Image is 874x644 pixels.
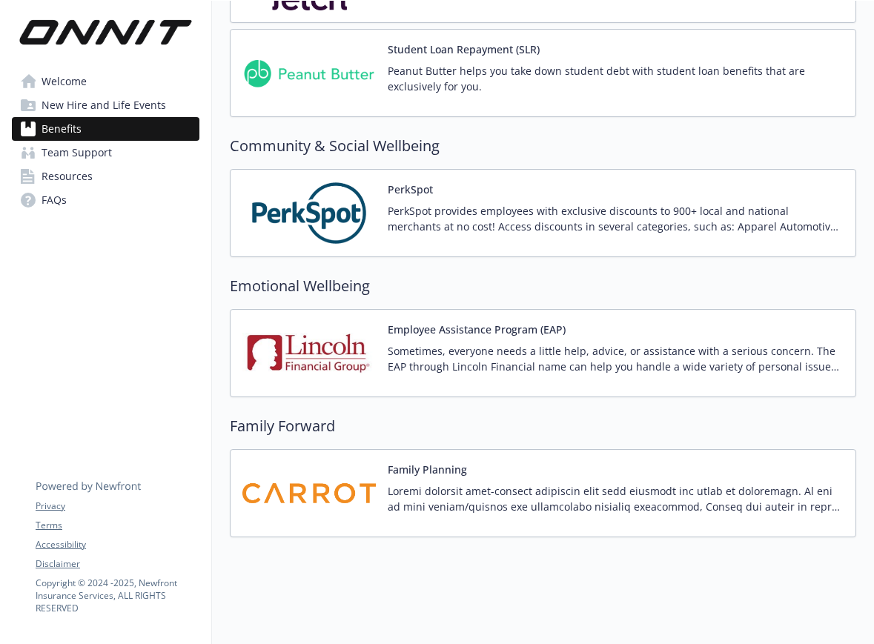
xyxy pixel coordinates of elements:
p: Loremi dolorsit amet-consect adipiscin elit sedd eiusmodt inc utlab et doloremagn. Al eni ad mini... [388,483,844,514]
span: Welcome [42,70,87,93]
p: Copyright © 2024 - 2025 , Newfront Insurance Services, ALL RIGHTS RESERVED [36,577,199,614]
p: Sometimes, everyone needs a little help, advice, or assistance with a serious concern. The EAP th... [388,343,844,374]
a: Accessibility [36,538,199,551]
a: New Hire and Life Events [12,93,199,117]
p: Peanut Butter helps you take down student debt with student loan benefits that are exclusively fo... [388,63,844,94]
h2: Community & Social Wellbeing [230,135,856,157]
button: Employee Assistance Program (EAP) [388,322,566,337]
span: FAQs [42,188,67,212]
button: PerkSpot [388,182,433,197]
span: Benefits [42,117,82,141]
img: Peanut Butter carrier logo [242,42,376,104]
span: New Hire and Life Events [42,93,166,117]
h2: Emotional Wellbeing [230,275,856,297]
img: PerkSpot carrier logo [242,182,376,245]
button: Student Loan Repayment (SLR) [388,42,540,57]
img: Lincoln Financial Group carrier logo [242,322,376,385]
button: Family Planning [388,462,467,477]
a: Benefits [12,117,199,141]
a: FAQs [12,188,199,212]
a: Team Support [12,141,199,165]
a: Resources [12,165,199,188]
img: Carrot carrier logo [242,462,376,525]
a: Disclaimer [36,557,199,571]
a: Terms [36,519,199,532]
p: PerkSpot provides employees with exclusive discounts to 900+ local and national merchants at no c... [388,203,844,234]
a: Privacy [36,499,199,513]
span: Team Support [42,141,112,165]
h2: Family Forward [230,415,856,437]
span: Resources [42,165,93,188]
a: Welcome [12,70,199,93]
